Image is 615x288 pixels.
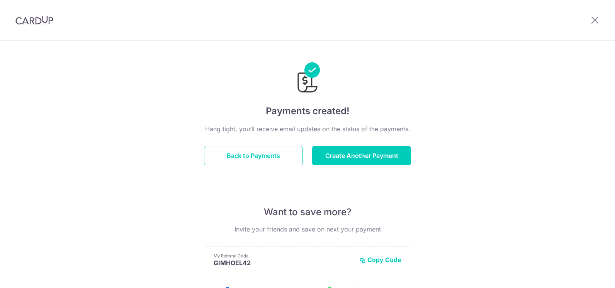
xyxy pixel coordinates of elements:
[295,62,320,95] img: Payments
[204,206,411,218] p: Want to save more?
[214,253,353,259] p: My Referral Code
[360,256,401,264] button: Copy Code
[564,265,607,284] iframe: Opens a widget where you can find more information
[15,15,53,25] img: CardUp
[214,259,353,267] p: GIMHOEL42
[204,146,303,165] button: Back to Payments
[204,124,411,134] p: Hang tight, you’ll receive email updates on the status of the payments.
[204,104,411,118] h4: Payments created!
[312,146,411,165] button: Create Another Payment
[204,225,411,234] p: Invite your friends and save on next your payment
